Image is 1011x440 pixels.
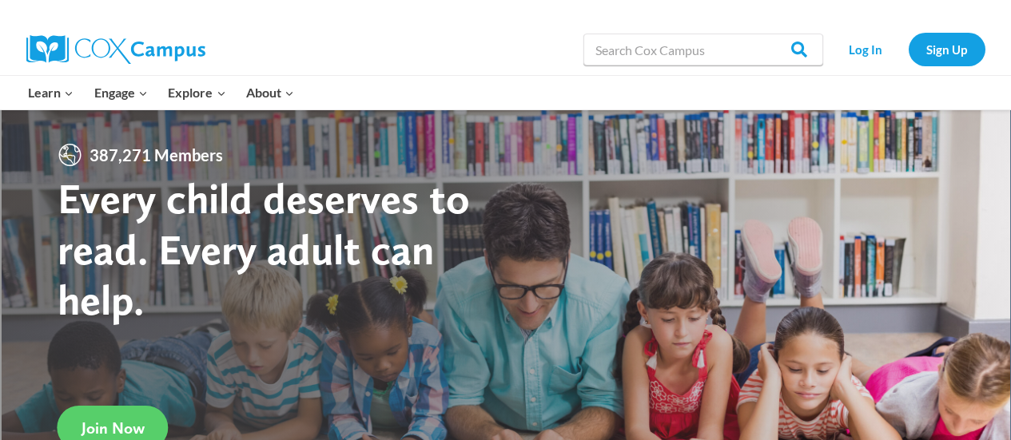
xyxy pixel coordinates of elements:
[246,82,294,103] span: About
[583,34,823,65] input: Search Cox Campus
[831,33,985,65] nav: Secondary Navigation
[26,35,205,64] img: Cox Campus
[831,33,901,65] a: Log In
[909,33,985,65] a: Sign Up
[28,82,74,103] span: Learn
[18,76,304,109] nav: Primary Navigation
[168,82,225,103] span: Explore
[94,82,148,103] span: Engage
